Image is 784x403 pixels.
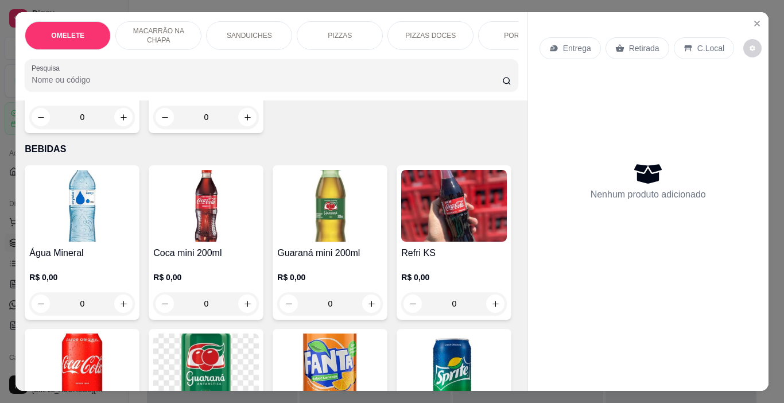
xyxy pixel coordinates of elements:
p: Retirada [629,42,659,54]
label: Pesquisa [32,63,64,73]
p: PORÇÕES [504,31,538,40]
img: product-image [401,170,507,242]
h4: Coca mini 200ml [153,246,259,260]
p: R$ 0,00 [401,272,507,283]
p: R$ 0,00 [29,272,135,283]
h4: Refri KS [401,246,507,260]
p: PIZZAS [328,31,352,40]
p: BEBIDAS [25,142,518,156]
img: product-image [277,170,383,242]
p: R$ 0,00 [277,272,383,283]
input: Pesquisa [32,74,502,86]
h4: Água Mineral [29,246,135,260]
p: OMELETE [51,31,84,40]
p: Entrega [563,42,591,54]
img: product-image [153,170,259,242]
img: product-image [29,170,135,242]
button: Close [748,14,766,33]
p: Nenhum produto adicionado [591,188,706,201]
p: R$ 0,00 [153,272,259,283]
p: MACARRÃO NA CHAPA [125,26,192,45]
p: PIZZAS DOCES [405,31,456,40]
h4: Guaraná mini 200ml [277,246,383,260]
p: C.Local [697,42,724,54]
button: decrease-product-quantity [743,39,762,57]
p: SANDUICHES [227,31,272,40]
